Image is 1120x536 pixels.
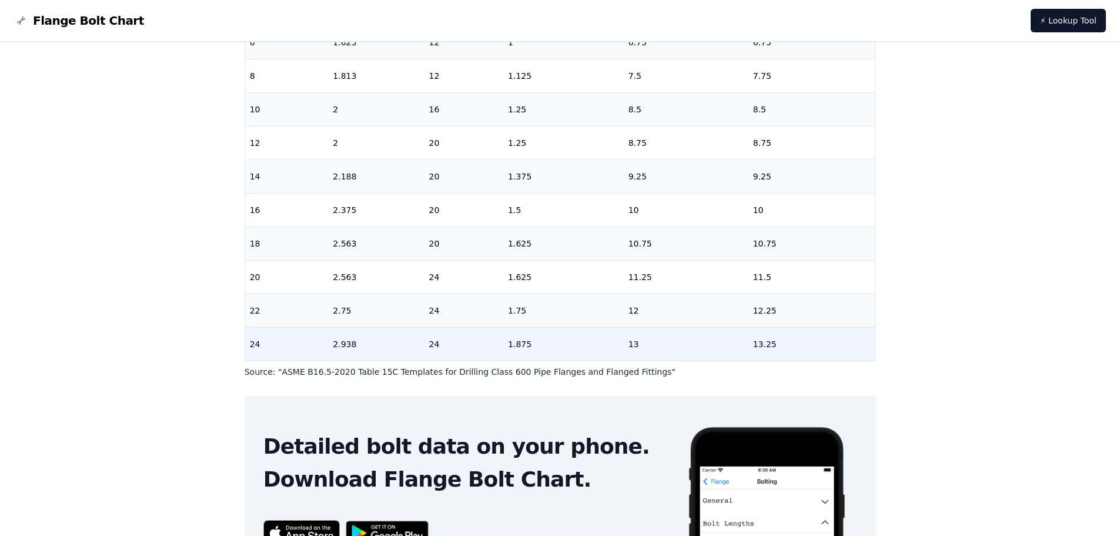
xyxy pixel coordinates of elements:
td: 10.75 [748,227,875,260]
td: 1.125 [503,59,624,92]
td: 2 [328,126,424,159]
td: 10 [748,193,875,227]
td: 8.75 [748,126,875,159]
td: 20 [424,126,503,159]
td: 22 [245,294,329,327]
td: 24 [424,327,503,361]
td: 12 [245,126,329,159]
td: 10 [624,193,748,227]
td: 20 [245,260,329,294]
td: 20 [424,227,503,260]
td: 16 [424,92,503,126]
td: 2 [328,92,424,126]
td: 2.375 [328,193,424,227]
td: 11.25 [624,260,748,294]
td: 10 [245,92,329,126]
td: 9.25 [624,159,748,193]
td: 1.625 [503,260,624,294]
td: 14 [245,159,329,193]
h2: Detailed bolt data on your phone. [263,435,668,458]
img: Flange Bolt Chart Logo [14,14,28,28]
td: 16 [245,193,329,227]
td: 1.75 [503,294,624,327]
td: 24 [424,294,503,327]
td: 7.5 [624,59,748,92]
span: Flange Bolt Chart [33,12,144,29]
td: 2.75 [328,294,424,327]
a: Flange Bolt Chart LogoFlange Bolt Chart [14,12,144,29]
td: 20 [424,193,503,227]
td: 8.5 [624,92,748,126]
td: 1.5 [503,193,624,227]
td: 1.375 [503,159,624,193]
td: 10.75 [624,227,748,260]
a: ⚡ Lookup Tool [1031,9,1106,32]
td: 2.563 [328,227,424,260]
td: 8 [245,59,329,92]
td: 13 [624,327,748,361]
h2: Download Flange Bolt Chart. [263,468,668,491]
td: 24 [424,260,503,294]
td: 7.75 [748,59,875,92]
td: 18 [245,227,329,260]
td: 12 [424,59,503,92]
td: 1.25 [503,92,624,126]
td: 24 [245,327,329,361]
td: 1.875 [503,327,624,361]
td: 8.5 [748,92,875,126]
td: 1.25 [503,126,624,159]
p: Source: " ASME B16.5-2020 Table 15C Templates for Drilling Class 600 Pipe Flanges and Flanged Fit... [245,366,876,378]
td: 20 [424,159,503,193]
td: 12.25 [748,294,875,327]
td: 12 [624,294,748,327]
td: 2.188 [328,159,424,193]
td: 9.25 [748,159,875,193]
td: 8.75 [624,126,748,159]
td: 2.563 [328,260,424,294]
td: 13.25 [748,327,875,361]
td: 1.625 [503,227,624,260]
td: 11.5 [748,260,875,294]
td: 1.813 [328,59,424,92]
td: 2.938 [328,327,424,361]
